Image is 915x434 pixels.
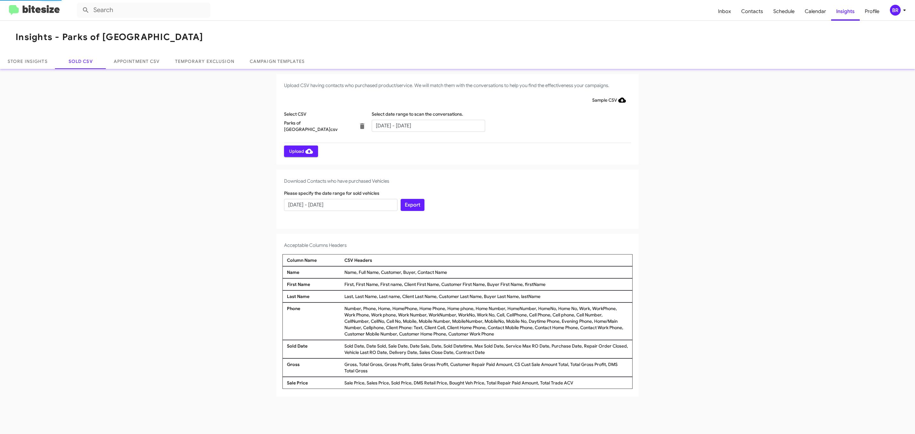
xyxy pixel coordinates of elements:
[285,380,343,386] div: Sale Price
[285,361,343,374] div: Gross
[592,94,626,106] span: Sample CSV
[167,54,242,69] a: Temporary Exclusion
[55,54,106,69] a: Sold CSV
[284,82,631,89] h4: Upload CSV having contacts who purchased product/service. We will match them with the conversatio...
[343,380,630,386] div: Sale Price, Sales Price, Sold Price, DMS Retail Price, Bought Veh Price, Total Repair Paid Amount...
[285,305,343,337] div: Phone
[860,2,884,21] a: Profile
[343,269,630,275] div: Name, Full Name, Customer, Buyer, Contact Name
[284,241,631,249] h4: Acceptable Columns Headers
[587,94,631,106] button: Sample CSV
[285,257,343,263] div: Column Name
[372,120,485,132] input: Start Date - End Date
[343,281,630,288] div: First, First Name, First name, Client First Name, Customer First Name, Buyer First Name, firstName
[285,343,343,356] div: Sold Date
[343,293,630,300] div: Last, Last Name, Last name, Client Last Name, Customer Last Name, Buyer Last Name, lastName
[884,5,908,16] button: BR
[285,281,343,288] div: First Name
[736,2,768,21] a: Contacts
[284,111,306,117] label: Select CSV
[343,257,630,263] div: CSV Headers
[284,190,379,196] label: Please specify the date range for sold vehicles
[285,293,343,300] div: Last Name
[284,120,351,132] p: Parks of [GEOGRAPHIC_DATA]csv
[77,3,210,18] input: Search
[285,269,343,275] div: Name
[16,32,203,42] h1: Insights - Parks of [GEOGRAPHIC_DATA]
[713,2,736,21] a: Inbox
[289,146,313,157] span: Upload
[106,54,167,69] a: Appointment CSV
[343,343,630,356] div: Sold Date, Date Sold, Sale Date, Date Sale, Date, Sold Datetime, Max Sold Date, Service Max RO Da...
[284,199,397,211] input: Start Date - End Date
[284,146,318,157] button: Upload
[343,361,630,374] div: Gross, Total Gross, Gross Profit, Sales Gross Profit, Customer Repair Paid Amount, CS Cust Sale A...
[890,5,901,16] div: BR
[800,2,831,21] a: Calendar
[768,2,800,21] a: Schedule
[401,199,424,211] button: Export
[284,177,631,185] h4: Download Contacts who have purchased Vehicles
[343,305,630,337] div: Number, Phone, Home, HomePhone, Home Phone, Home phone, Home Number, HomeNumber, HomeNo, Home No,...
[372,111,463,117] label: Select date range to scan the conversations.
[831,2,860,21] a: Insights
[242,54,312,69] a: Campaign Templates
